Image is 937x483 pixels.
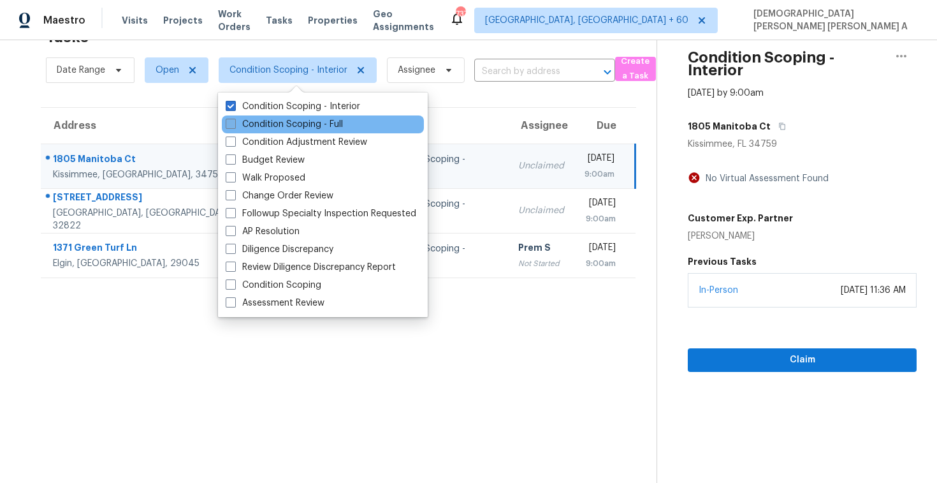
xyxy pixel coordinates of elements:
span: Open [156,64,179,77]
label: Budget Review [226,154,305,167]
label: Followup Specialty Inspection Requested [226,207,416,220]
span: Properties [308,14,358,27]
label: Condition Adjustment Review [226,136,367,149]
div: [DATE] [585,152,614,168]
div: Prem S [518,241,564,257]
span: Create a Task [621,54,650,84]
label: AP Resolution [226,225,300,238]
span: [GEOGRAPHIC_DATA], [GEOGRAPHIC_DATA] + 60 [485,14,688,27]
div: 1371 Green Turf Ln [53,241,266,257]
span: Work Orders [218,8,251,33]
div: Unclaimed [518,204,564,217]
div: 9:00am [585,257,616,270]
div: 9:00am [585,212,616,225]
div: [STREET_ADDRESS] [53,191,266,207]
label: Condition Scoping - Interior [226,100,360,113]
a: In-Person [699,286,738,295]
div: 737 [456,8,465,20]
div: Unclaimed [518,160,564,172]
label: Condition Scoping [226,279,321,292]
span: [DEMOGRAPHIC_DATA][PERSON_NAME] [PERSON_NAME] A [748,8,918,33]
span: Tasks [266,16,293,25]
span: Geo Assignments [373,8,434,33]
label: Condition Scoping - Full [226,118,343,131]
input: Search by address [474,62,579,82]
button: Create a Task [615,57,656,81]
span: Projects [163,14,203,27]
label: Walk Proposed [226,172,305,184]
div: [DATE] 11:36 AM [841,284,906,297]
span: Maestro [43,14,85,27]
th: Due [574,108,636,144]
h5: 1805 Manitoba Ct [688,120,771,133]
div: Condition Scoping - Interior [381,198,498,223]
button: Open [599,63,616,81]
span: Assignee [398,64,435,77]
th: Assignee [508,108,574,144]
label: Change Order Review [226,189,333,202]
label: Review Diligence Discrepancy Report [226,261,396,274]
h2: Condition Scoping - Interior [688,51,886,77]
div: Condition Scoping - Interior [381,242,498,268]
div: No Virtual Assessment Found [701,172,829,185]
span: Date Range [57,64,105,77]
div: [DATE] [585,241,616,257]
button: Copy Address [771,115,788,138]
div: Elgin, [GEOGRAPHIC_DATA], 29045 [53,257,266,270]
div: [DATE] [585,197,616,212]
button: Claim [688,348,917,372]
th: Address [41,108,276,144]
img: Artifact Not Present Icon [688,171,701,184]
div: Kissimmee, [GEOGRAPHIC_DATA], 34759 [53,168,266,181]
div: Kissimmee, FL 34759 [688,138,917,151]
div: [PERSON_NAME] [688,230,793,242]
div: 1805 Manitoba Ct [53,152,266,168]
span: Visits [122,14,148,27]
div: [GEOGRAPHIC_DATA], [GEOGRAPHIC_DATA], 32822 [53,207,266,232]
h2: Tasks [46,31,89,43]
th: Type [370,108,508,144]
label: Assessment Review [226,297,324,309]
div: 9:00am [585,168,614,181]
span: Claim [698,352,906,368]
div: Condition Scoping - Interior [381,153,498,179]
span: Condition Scoping - Interior [229,64,347,77]
div: [DATE] by 9:00am [688,87,764,100]
h5: Previous Tasks [688,255,917,268]
h5: Customer Exp. Partner [688,212,793,225]
div: Not Started [518,257,564,270]
label: Diligence Discrepancy [226,243,333,256]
